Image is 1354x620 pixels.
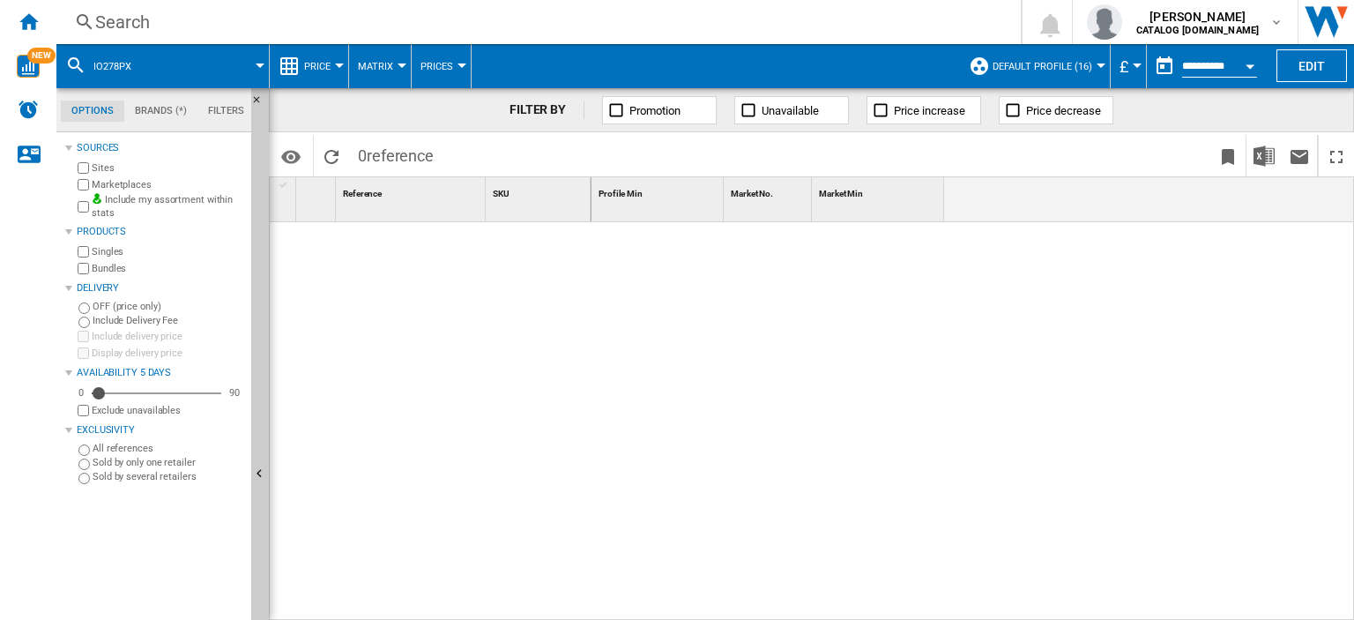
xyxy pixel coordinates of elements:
span: io278px [93,61,131,72]
span: Price [304,61,331,72]
input: Include delivery price [78,331,89,342]
button: Send this report by email [1282,135,1317,176]
input: Include Delivery Fee [78,317,90,328]
span: £ [1120,57,1128,76]
button: Price decrease [999,96,1113,124]
div: Sort None [815,177,944,205]
div: Sort None [489,177,591,205]
div: Price [279,44,339,88]
button: Open calendar [1234,48,1266,79]
button: Price increase [867,96,981,124]
div: Availability 5 Days [77,366,244,380]
button: Matrix [358,44,402,88]
div: Default profile (16) [969,44,1101,88]
span: reference [367,146,434,165]
md-slider: Availability [92,385,221,402]
input: OFF (price only) [78,303,90,314]
span: Default profile (16) [993,61,1092,72]
div: Sort None [595,177,723,205]
button: Promotion [602,96,717,124]
img: excel-24x24.png [1254,146,1275,167]
input: Sold by only one retailer [78,459,90,470]
md-menu: Currency [1111,44,1147,88]
div: Sort None [339,177,485,205]
span: Profile Min [599,189,643,198]
div: Sort None [300,177,335,205]
label: All references [93,442,244,455]
span: Price increase [894,104,965,117]
label: Display delivery price [92,347,244,360]
div: SKU Sort None [489,177,591,205]
label: Marketplaces [92,178,244,191]
div: FILTER BY [510,101,584,119]
div: Products [77,225,244,239]
label: Include my assortment within stats [92,193,244,220]
button: md-calendar [1147,49,1182,84]
button: Edit [1276,49,1347,82]
div: 0 [74,386,88,400]
img: wise-card.svg [17,55,40,78]
button: Price [304,44,339,88]
button: Hide [251,88,272,120]
button: Bookmark this report [1210,135,1246,176]
img: profile.jpg [1087,4,1122,40]
span: Reference [343,189,382,198]
button: Prices [420,44,462,88]
md-tab-item: Filters [197,101,255,122]
label: Exclude unavailables [92,404,244,417]
button: Maximize [1319,135,1354,176]
div: Profile Min Sort None [595,177,723,205]
md-tab-item: Brands (*) [124,101,197,122]
label: Include Delivery Fee [93,314,244,327]
span: Matrix [358,61,393,72]
span: Market No. [731,189,773,198]
label: OFF (price only) [93,300,244,313]
div: Market Min Sort None [815,177,944,205]
span: Promotion [629,104,681,117]
label: Include delivery price [92,330,244,343]
button: Default profile (16) [993,44,1101,88]
label: Sites [92,161,244,175]
div: Market No. Sort None [727,177,811,205]
button: Unavailable [734,96,849,124]
input: Sites [78,162,89,174]
span: Price decrease [1026,104,1101,117]
span: Prices [420,61,453,72]
span: SKU [493,189,510,198]
b: CATALOG [DOMAIN_NAME] [1136,25,1259,36]
label: Bundles [92,262,244,275]
span: [PERSON_NAME] [1136,8,1259,26]
div: Exclusivity [77,423,244,437]
input: Singles [78,246,89,258]
div: Reference Sort None [339,177,485,205]
label: Sold by several retailers [93,470,244,483]
button: io278px [93,44,149,88]
input: Include my assortment within stats [78,196,89,218]
button: Download in Excel [1246,135,1282,176]
input: Display delivery price [78,405,89,416]
input: Display delivery price [78,347,89,359]
button: £ [1120,44,1137,88]
input: Bundles [78,263,89,274]
div: Sources [77,141,244,155]
div: Sort None [727,177,811,205]
div: 90 [225,386,244,400]
span: 0 [349,135,443,172]
img: alerts-logo.svg [18,99,39,120]
input: Marketplaces [78,179,89,190]
input: All references [78,444,90,456]
label: Singles [92,245,244,258]
span: NEW [27,48,56,63]
md-tab-item: Options [61,101,124,122]
span: Market Min [819,189,863,198]
button: Reload [314,135,349,176]
img: mysite-bg-18x18.png [92,193,102,204]
button: Options [273,140,309,172]
label: Sold by only one retailer [93,456,244,469]
div: Search [95,10,975,34]
div: io278px [65,44,260,88]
